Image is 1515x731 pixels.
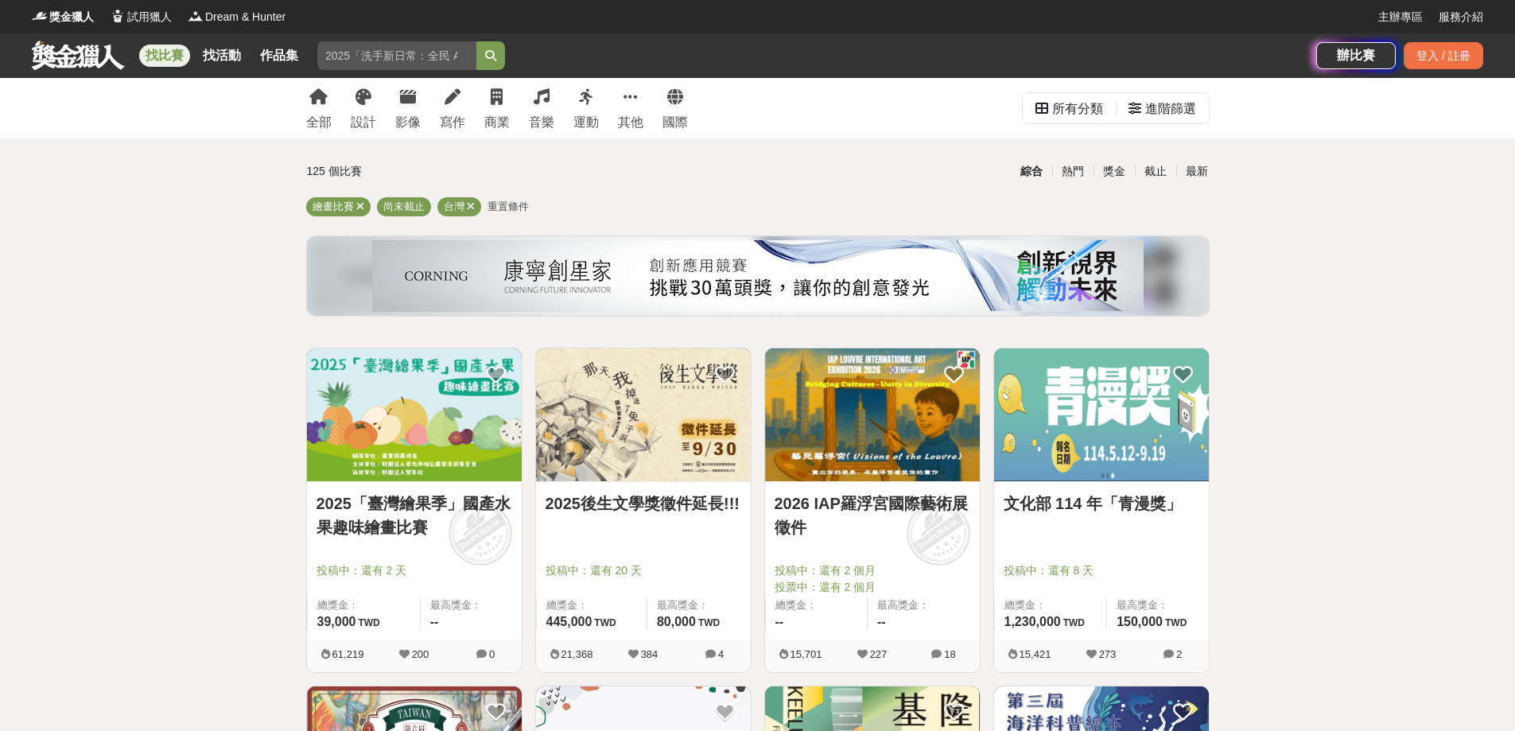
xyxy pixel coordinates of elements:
[488,200,529,212] span: 重置條件
[1020,648,1051,660] span: 15,421
[573,113,599,132] div: 運動
[662,78,688,138] a: 國際
[594,617,616,628] span: TWD
[351,78,376,138] a: 設計
[662,113,688,132] div: 國際
[306,113,332,132] div: 全部
[196,45,247,67] a: 找活動
[395,78,421,138] a: 影像
[1378,9,1423,25] a: 主辦專區
[1145,93,1196,125] div: 進階篩選
[127,9,172,25] span: 試用獵人
[1004,615,1061,628] span: 1,230,000
[870,648,888,660] span: 227
[1439,9,1483,25] a: 服務介紹
[718,648,724,660] span: 4
[1176,157,1218,185] div: 最新
[1165,617,1187,628] span: TWD
[110,9,172,25] a: Logo試用獵人
[546,615,592,628] span: 445,000
[383,200,425,212] span: 尚未截止
[546,492,741,515] a: 2025後生文學獎徵件延長!!!
[1004,492,1199,515] a: 文化部 114 年「青漫獎」
[1011,157,1052,185] div: 綜合
[765,348,980,482] a: Cover Image
[1404,42,1483,69] div: 登入 / 註冊
[657,597,741,613] span: 最高獎金：
[1004,562,1199,579] span: 投稿中：還有 8 天
[1063,617,1085,628] span: TWD
[775,579,970,596] span: 投票中：還有 2 個月
[546,562,741,579] span: 投稿中：還有 20 天
[1004,597,1097,613] span: 總獎金：
[775,562,970,579] span: 投稿中：還有 2 個月
[440,113,465,132] div: 寫作
[307,348,522,482] a: Cover Image
[573,78,599,138] a: 運動
[484,78,510,138] a: 商業
[765,348,980,481] img: Cover Image
[1099,648,1117,660] span: 273
[657,615,696,628] span: 80,000
[877,597,970,613] span: 最高獎金：
[395,113,421,132] div: 影像
[618,113,643,132] div: 其他
[1052,93,1103,125] div: 所有分類
[1117,615,1163,628] span: 150,000
[1094,157,1135,185] div: 獎金
[317,41,476,70] input: 2025「洗手新日常：全民 ALL IN」洗手歌全台徵選
[317,492,512,539] a: 2025「臺灣繪果季」國產水果趣味繪畫比賽
[994,348,1209,482] a: Cover Image
[1135,157,1176,185] div: 截止
[994,348,1209,481] img: Cover Image
[254,45,305,67] a: 作品集
[529,78,554,138] a: 音樂
[188,8,204,24] img: Logo
[306,78,332,138] a: 全部
[440,78,465,138] a: 寫作
[372,240,1144,312] img: 450e0687-a965-40c0-abf0-84084e733638.png
[1117,597,1198,613] span: 最高獎金：
[430,597,512,613] span: 最高獎金：
[332,648,364,660] span: 61,219
[351,113,376,132] div: 設計
[775,597,858,613] span: 總獎金：
[489,648,495,660] span: 0
[412,648,429,660] span: 200
[317,597,410,613] span: 總獎金：
[313,200,354,212] span: 繪畫比賽
[698,617,720,628] span: TWD
[32,8,48,24] img: Logo
[1316,42,1396,69] a: 辦比賽
[536,348,751,481] img: Cover Image
[317,562,512,579] span: 投稿中：還有 2 天
[561,648,593,660] span: 21,368
[110,8,126,24] img: Logo
[1176,648,1182,660] span: 2
[430,615,439,628] span: --
[358,617,379,628] span: TWD
[205,9,286,25] span: Dream & Hunter
[641,648,658,660] span: 384
[188,9,286,25] a: LogoDream & Hunter
[791,648,822,660] span: 15,701
[484,113,510,132] div: 商業
[1052,157,1094,185] div: 熱門
[546,597,637,613] span: 總獎金：
[139,45,190,67] a: 找比賽
[877,615,886,628] span: --
[529,113,554,132] div: 音樂
[49,9,94,25] span: 獎金獵人
[32,9,94,25] a: Logo獎金獵人
[618,78,643,138] a: 其他
[775,615,784,628] span: --
[317,615,356,628] span: 39,000
[307,157,607,185] div: 125 個比賽
[307,348,522,481] img: Cover Image
[444,200,464,212] span: 台灣
[536,348,751,482] a: Cover Image
[775,492,970,539] a: 2026 IAP羅浮宮國際藝術展徵件
[944,648,955,660] span: 18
